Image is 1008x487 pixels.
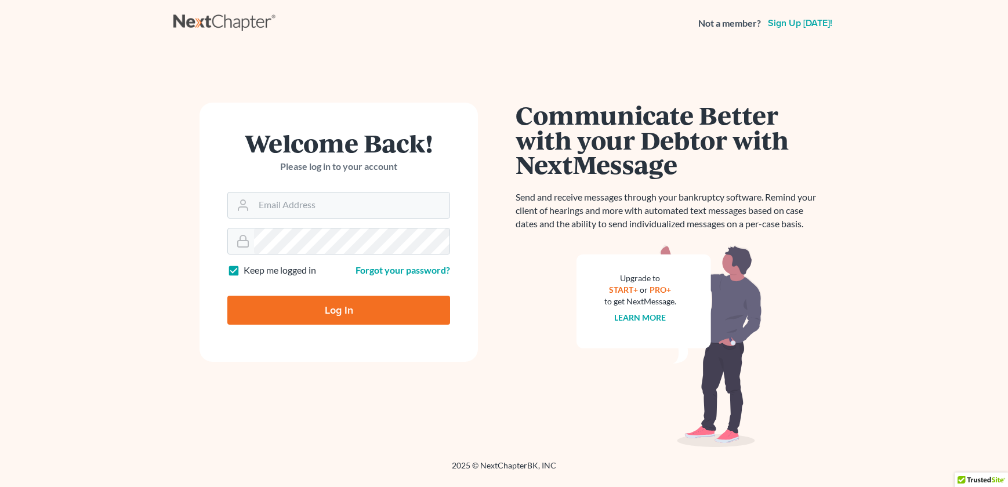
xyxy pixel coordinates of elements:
h1: Communicate Better with your Debtor with NextMessage [516,103,823,177]
div: 2025 © NextChapterBK, INC [173,460,835,481]
input: Log In [227,296,450,325]
a: Sign up [DATE]! [766,19,835,28]
label: Keep me logged in [244,264,316,277]
input: Email Address [254,192,449,218]
a: PRO+ [650,285,672,295]
a: START+ [610,285,639,295]
div: Upgrade to [604,272,676,284]
strong: Not a member? [698,17,761,30]
p: Send and receive messages through your bankruptcy software. Remind your client of hearings and mo... [516,191,823,231]
div: to get NextMessage. [604,296,676,307]
a: Learn more [615,312,666,322]
p: Please log in to your account [227,160,450,173]
a: Forgot your password? [356,264,450,275]
span: or [640,285,648,295]
img: nextmessage_bg-59042aed3d76b12b5cd301f8e5b87938c9018125f34e5fa2b7a6b67550977c72.svg [576,245,762,448]
h1: Welcome Back! [227,130,450,155]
